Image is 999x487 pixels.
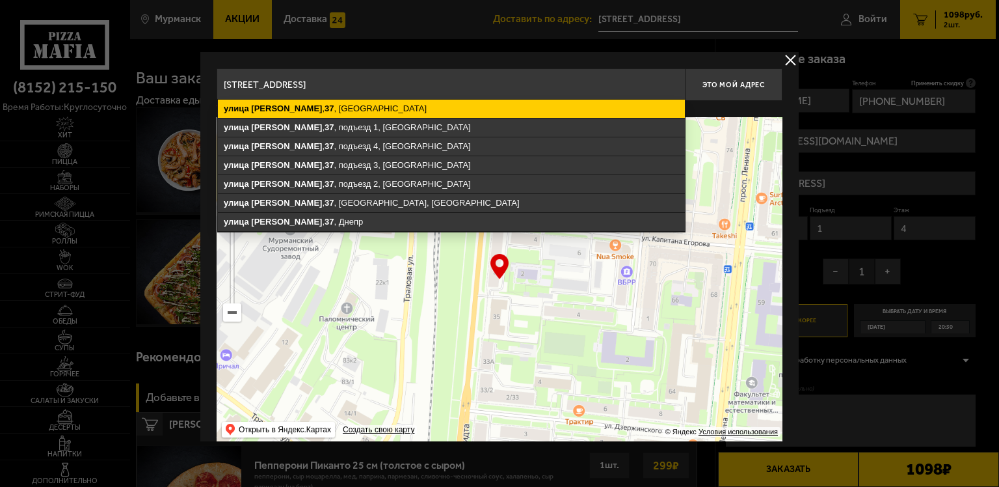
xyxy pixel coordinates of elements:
[251,122,322,132] ymaps: [PERSON_NAME]
[325,198,334,208] ymaps: 37
[239,422,331,438] ymaps: Открыть в Яндекс.Картах
[251,179,322,189] ymaps: [PERSON_NAME]
[251,104,322,113] ymaps: [PERSON_NAME]
[685,68,782,101] button: Это мой адрес
[251,217,322,227] ymaps: [PERSON_NAME]
[224,122,249,132] ymaps: улица
[251,198,322,208] ymaps: [PERSON_NAME]
[340,425,417,435] a: Создать свою карту
[325,104,334,113] ymaps: 37
[325,217,334,227] ymaps: 37
[218,156,685,174] ymaps: , , подъезд 3, [GEOGRAPHIC_DATA]
[699,428,778,436] a: Условия использования
[665,428,697,436] ymaps: © Яндекс
[218,100,685,118] ymaps: , , [GEOGRAPHIC_DATA]
[222,422,335,438] ymaps: Открыть в Яндекс.Картах
[217,68,685,101] input: Введите адрес доставки
[251,160,322,170] ymaps: [PERSON_NAME]
[702,81,765,89] span: Это мой адрес
[218,137,685,156] ymaps: , , подъезд 4, [GEOGRAPHIC_DATA]
[325,122,334,132] ymaps: 37
[325,160,334,170] ymaps: 37
[224,179,249,189] ymaps: улица
[224,104,249,113] ymaps: улица
[325,141,334,151] ymaps: 37
[251,141,322,151] ymaps: [PERSON_NAME]
[782,52,799,68] button: delivery type
[224,141,249,151] ymaps: улица
[224,198,249,208] ymaps: улица
[224,217,249,227] ymaps: улица
[218,213,685,231] ymaps: , , Днепр
[218,118,685,137] ymaps: , , подъезд 1, [GEOGRAPHIC_DATA]
[218,175,685,193] ymaps: , , подъезд 2, [GEOGRAPHIC_DATA]
[224,160,249,170] ymaps: улица
[217,104,400,115] p: Укажите дом на карте или в поле ввода
[325,179,334,189] ymaps: 37
[218,194,685,212] ymaps: , , [GEOGRAPHIC_DATA], [GEOGRAPHIC_DATA]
